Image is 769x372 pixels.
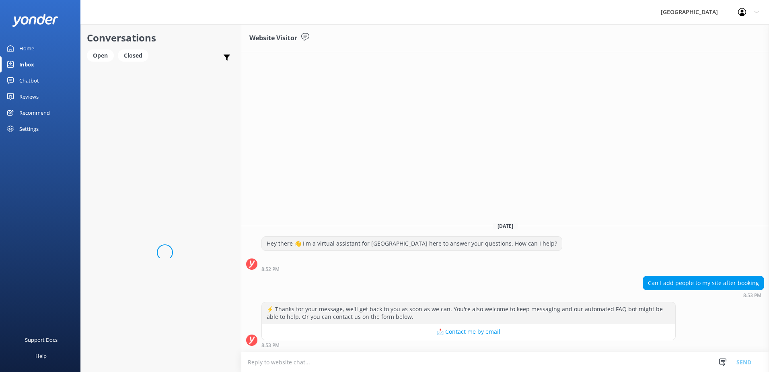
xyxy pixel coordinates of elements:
div: ⚡ Thanks for your message, we'll get back to you as soon as we can. You're also welcome to keep m... [262,302,675,324]
strong: 8:52 PM [261,267,280,272]
h2: Conversations [87,30,235,45]
div: Open [87,50,114,62]
div: Chatbot [19,72,39,89]
div: Reviews [19,89,39,105]
a: Closed [118,51,152,60]
a: Open [87,51,118,60]
div: Help [35,348,47,364]
div: Recommend [19,105,50,121]
div: Home [19,40,34,56]
div: Closed [118,50,148,62]
button: 📩 Contact me by email [262,324,675,340]
h3: Website Visitor [249,33,297,43]
strong: 8:53 PM [261,343,280,348]
div: Support Docs [25,332,58,348]
div: Settings [19,121,39,137]
strong: 8:53 PM [743,293,761,298]
div: Inbox [19,56,34,72]
div: Sep 09 2025 08:53pm (UTC +12:00) Pacific/Auckland [643,292,764,298]
div: Hey there 👋 I'm a virtual assistant for [GEOGRAPHIC_DATA] here to answer your questions. How can ... [262,237,562,250]
div: Can I add people to my site after booking [643,276,764,290]
div: Sep 09 2025 08:53pm (UTC +12:00) Pacific/Auckland [261,342,676,348]
div: Sep 09 2025 08:52pm (UTC +12:00) Pacific/Auckland [261,266,562,272]
img: yonder-white-logo.png [12,14,58,27]
span: [DATE] [493,223,518,229]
